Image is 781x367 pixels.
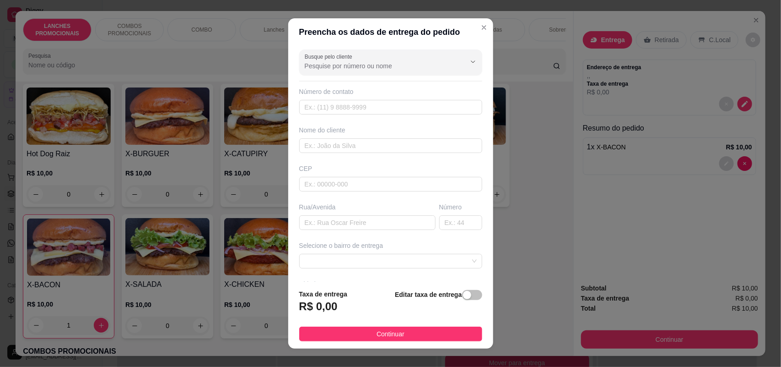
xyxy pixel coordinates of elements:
[288,18,493,46] header: Preencha os dados de entrega do pedido
[439,215,482,230] input: Ex.: 44
[477,20,491,35] button: Close
[466,55,480,69] button: Show suggestions
[299,100,482,115] input: Ex.: (11) 9 8888-9999
[395,291,462,298] strong: Editar taxa de entrega
[299,126,482,135] div: Nome do cliente
[299,203,436,212] div: Rua/Avenida
[377,329,404,339] span: Continuar
[305,61,451,71] input: Busque pelo cliente
[299,290,348,298] strong: Taxa de entrega
[299,215,436,230] input: Ex.: Rua Oscar Freire
[299,177,482,192] input: Ex.: 00000-000
[299,241,482,250] div: Selecione o bairro de entrega
[299,138,482,153] input: Ex.: João da Silva
[299,299,338,314] h3: R$ 0,00
[305,53,355,60] label: Busque pelo cliente
[299,87,482,96] div: Número de contato
[299,327,482,341] button: Continuar
[299,279,482,289] div: Cidade
[299,164,482,173] div: CEP
[439,203,482,212] div: Número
